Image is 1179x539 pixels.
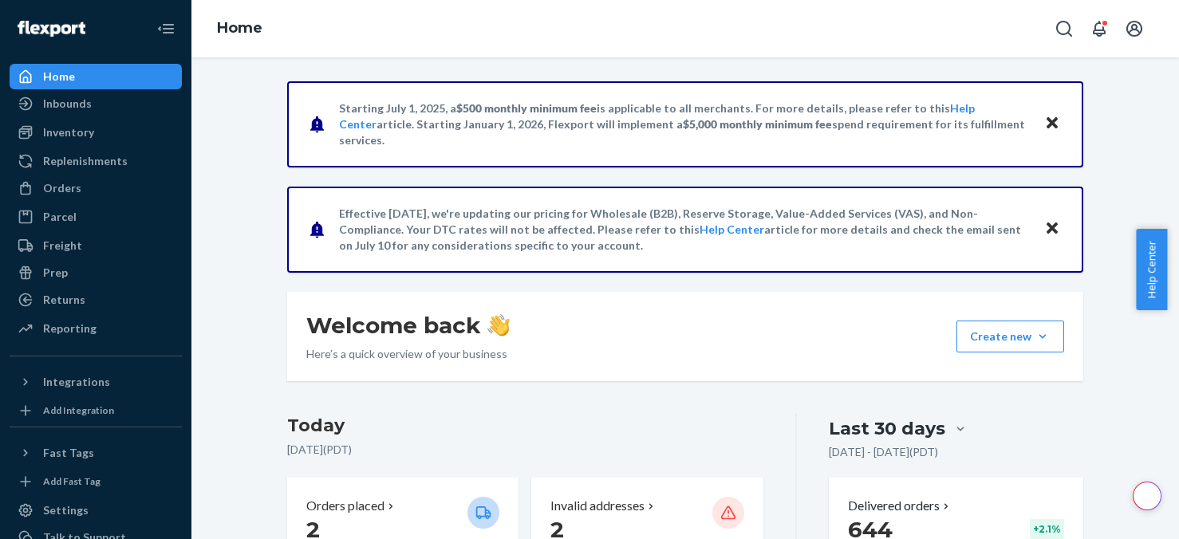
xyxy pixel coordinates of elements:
[43,69,75,85] div: Home
[956,321,1064,352] button: Create new
[43,209,77,225] div: Parcel
[10,148,182,174] a: Replenishments
[43,96,92,112] div: Inbounds
[848,497,952,515] button: Delivered orders
[306,311,510,340] h1: Welcome back
[683,117,832,131] span: $5,000 monthly minimum fee
[550,497,645,515] p: Invalid addresses
[43,474,101,488] div: Add Fast Tag
[10,233,182,258] a: Freight
[10,440,182,466] button: Fast Tags
[43,153,128,169] div: Replenishments
[43,292,85,308] div: Returns
[10,472,182,491] a: Add Fast Tag
[43,374,110,390] div: Integrations
[10,204,182,230] a: Parcel
[43,445,94,461] div: Fast Tags
[10,401,182,420] a: Add Integration
[10,91,182,116] a: Inbounds
[43,265,68,281] div: Prep
[287,442,763,458] p: [DATE] ( PDT )
[150,13,182,45] button: Close Navigation
[1042,112,1063,136] button: Close
[10,287,182,313] a: Returns
[339,100,1029,148] p: Starting July 1, 2025, a is applicable to all merchants. For more details, please refer to this a...
[1030,519,1064,539] div: + 2.1 %
[10,120,182,145] a: Inventory
[287,413,763,439] h3: Today
[339,206,1029,254] p: Effective [DATE], we're updating our pricing for Wholesale (B2B), Reserve Storage, Value-Added Se...
[43,124,94,140] div: Inventory
[1078,491,1163,531] iframe: Opens a widget where you can chat to one of our agents
[43,180,81,196] div: Orders
[10,260,182,285] a: Prep
[10,316,182,341] a: Reporting
[1042,218,1063,241] button: Close
[10,64,182,89] a: Home
[43,238,82,254] div: Freight
[217,19,262,37] a: Home
[456,101,597,115] span: $500 monthly minimum fee
[18,21,85,37] img: Flexport logo
[43,403,114,417] div: Add Integration
[10,369,182,395] button: Integrations
[1136,229,1167,310] button: Help Center
[43,502,89,518] div: Settings
[829,444,938,460] p: [DATE] - [DATE] ( PDT )
[43,321,97,336] div: Reporting
[1048,13,1080,45] button: Open Search Box
[829,416,945,441] div: Last 30 days
[10,175,182,201] a: Orders
[306,346,510,362] p: Here’s a quick overview of your business
[10,498,182,523] a: Settings
[487,314,510,336] img: hand-wave emoji
[1083,13,1115,45] button: Open notifications
[700,222,764,236] a: Help Center
[1118,13,1150,45] button: Open account menu
[204,6,275,52] ol: breadcrumbs
[306,497,384,515] p: Orders placed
